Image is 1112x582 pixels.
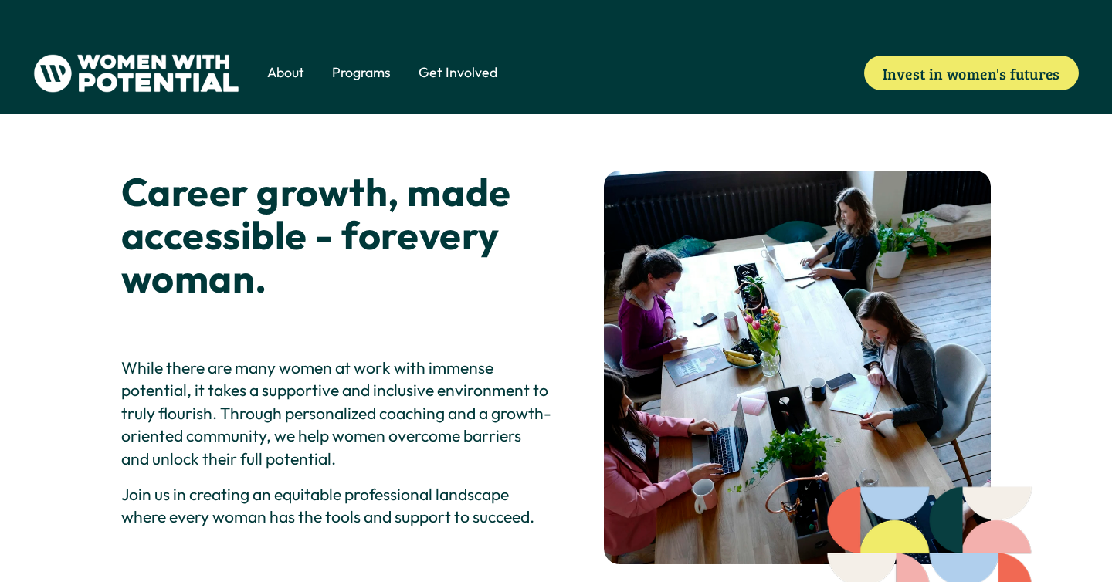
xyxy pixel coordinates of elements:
[121,357,552,471] p: While there are many women at work with immense potential, it takes a supportive and inclusive en...
[332,63,391,83] span: Programs
[121,483,552,529] p: Join us in creating an equitable professional landscape where every woman has the tools and suppo...
[419,63,497,83] span: Get Involved
[267,63,304,83] span: About
[121,210,507,303] strong: every woman.
[864,56,1079,90] a: Invest in women's futures
[121,167,519,259] strong: , made accessible - for
[121,167,388,216] strong: Career growth
[33,54,239,93] img: Women With Potential
[332,62,391,83] a: folder dropdown
[419,62,497,83] a: folder dropdown
[267,62,304,83] a: folder dropdown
